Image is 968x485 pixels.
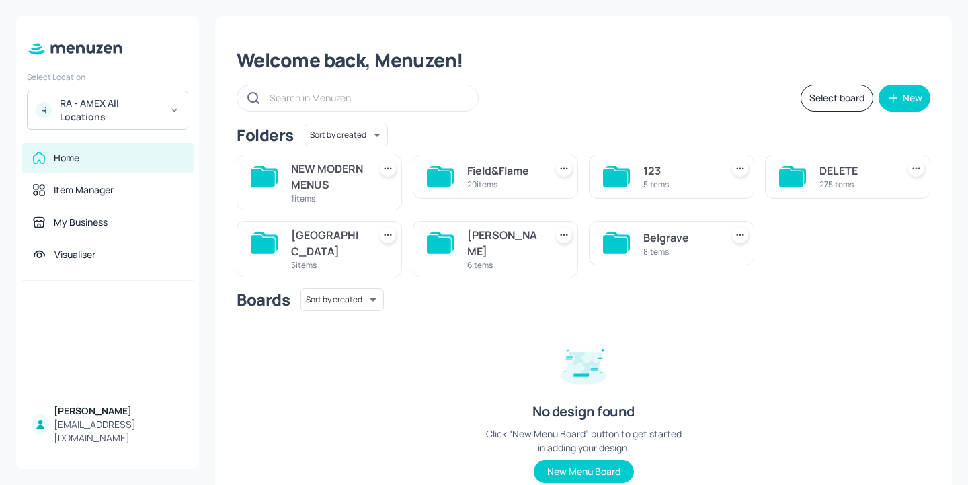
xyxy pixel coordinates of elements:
div: Belgrave [643,230,716,246]
div: [GEOGRAPHIC_DATA] [291,227,364,259]
div: 5 items [291,259,364,271]
div: Field&Flame [467,163,540,179]
div: [PERSON_NAME] [467,227,540,259]
div: Sort by created [300,286,384,313]
div: Visualiser [54,248,95,261]
div: Sort by created [305,122,388,148]
div: [EMAIL_ADDRESS][DOMAIN_NAME] [54,418,183,445]
div: Boards [237,289,290,310]
div: R [36,102,52,118]
div: Select Location [27,71,188,83]
div: NEW MODERN MENUS [291,161,364,193]
div: Item Manager [54,183,114,197]
button: Select board [801,85,873,112]
button: New [879,85,930,112]
div: New [903,93,922,103]
div: Home [54,151,79,165]
div: 275 items [819,179,892,190]
div: My Business [54,216,108,229]
div: 20 items [467,179,540,190]
div: [PERSON_NAME] [54,404,183,418]
input: Search in Menuzen [270,88,465,107]
div: 123 [643,163,716,179]
div: Welcome back, Menuzen! [237,48,930,73]
div: 1 items [291,193,364,204]
div: DELETE [819,163,892,179]
div: Folders [237,124,294,146]
div: 6 items [467,259,540,271]
img: design-empty [550,330,617,397]
div: No design found [532,402,635,421]
button: New Menu Board [534,460,634,483]
div: 5 items [643,179,716,190]
div: RA - AMEX All Locations [60,97,161,124]
div: 8 items [643,246,716,257]
div: Click “New Menu Board” button to get started in adding your design. [483,427,684,455]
